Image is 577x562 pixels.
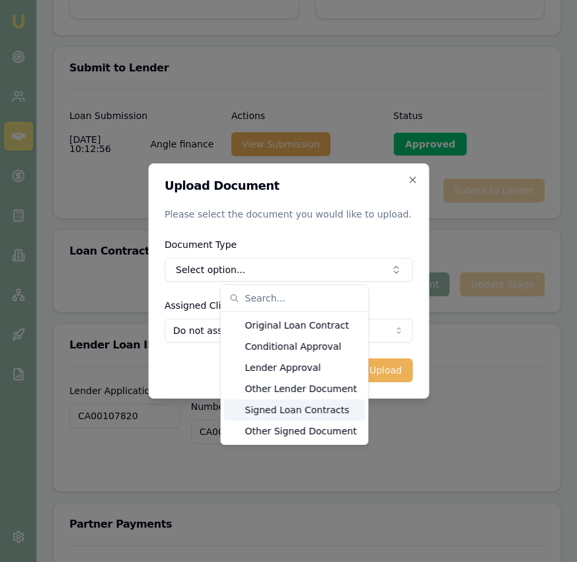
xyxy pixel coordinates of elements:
[165,300,236,311] label: Assigned Client
[224,399,365,421] div: Signed Loan Contracts
[224,357,365,378] div: Lender Approval
[165,208,412,221] p: Please select the document you would like to upload.
[224,315,365,336] div: Original Loan Contract
[224,421,365,442] div: Other Signed Document
[224,378,365,399] div: Other Lender Document
[221,312,368,444] div: Search...
[245,285,360,311] input: Search...
[359,358,412,382] button: Upload
[165,239,237,250] label: Document Type
[165,258,412,282] button: Select option...
[165,180,412,192] h2: Upload Document
[224,336,365,357] div: Conditional Approval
